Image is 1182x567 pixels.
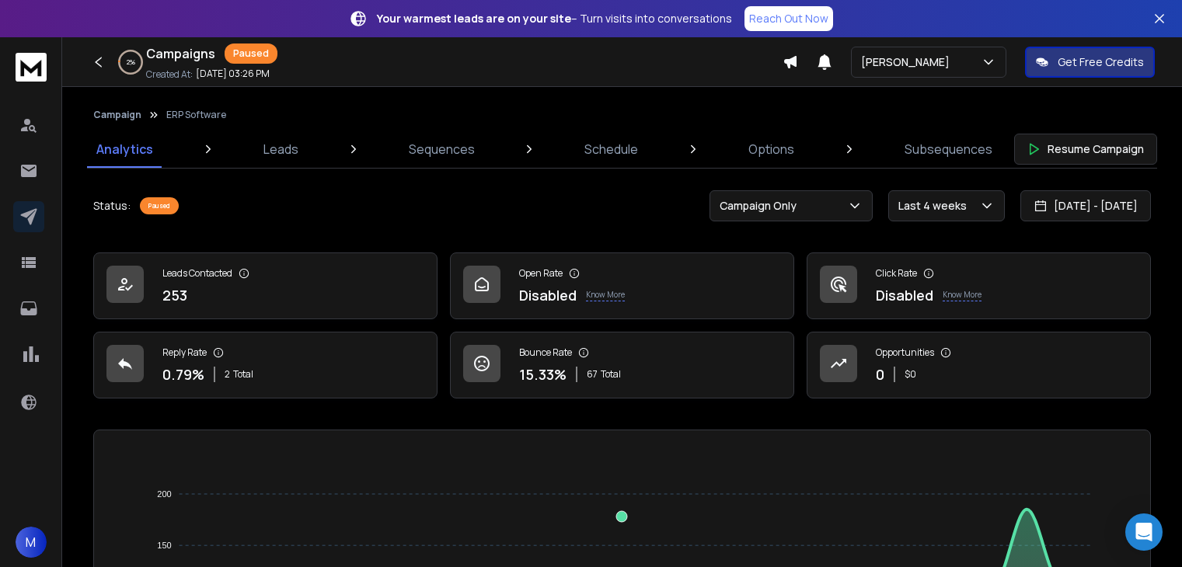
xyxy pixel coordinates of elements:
button: Campaign [93,109,141,121]
button: Get Free Credits [1025,47,1155,78]
tspan: 150 [158,541,172,550]
p: Opportunities [876,346,934,359]
a: Sequences [399,130,484,168]
p: 2 % [127,57,135,67]
p: Open Rate [519,267,563,280]
span: Total [601,368,621,381]
p: 0 [876,364,884,385]
a: Leads [254,130,308,168]
a: Opportunities0$0 [807,332,1151,398]
div: Paused [140,197,179,214]
p: Last 4 weeks [898,198,973,214]
p: Leads [263,140,298,158]
button: M [16,527,47,558]
a: Click RateDisabledKnow More [807,252,1151,319]
a: Reply Rate0.79%2Total [93,332,438,398]
h1: Campaigns [146,44,215,63]
a: Open RateDisabledKnow More [450,252,794,319]
p: Know More [586,289,625,301]
p: Reach Out Now [749,11,828,26]
p: 15.33 % [519,364,567,385]
p: $ 0 [905,368,916,381]
p: 253 [162,284,187,306]
p: Click Rate [876,267,917,280]
p: Options [748,140,794,158]
strong: Your warmest leads are on your site [377,11,571,26]
a: Schedule [575,130,647,168]
button: [DATE] - [DATE] [1020,190,1151,221]
span: Total [233,368,253,381]
p: Analytics [96,140,153,158]
p: Bounce Rate [519,346,572,359]
p: – Turn visits into conversations [377,11,732,26]
tspan: 200 [158,489,172,499]
p: Campaign Only [720,198,803,214]
p: ERP Software [166,109,226,121]
button: Resume Campaign [1014,134,1157,165]
a: Leads Contacted253 [93,252,438,319]
p: Leads Contacted [162,267,232,280]
p: Created At: [146,68,193,81]
p: Know More [943,289,982,301]
p: Subsequences [905,140,992,158]
img: logo [16,53,47,82]
a: Options [739,130,804,168]
p: Status: [93,198,131,214]
a: Subsequences [895,130,1002,168]
a: Reach Out Now [744,6,833,31]
span: 67 [587,368,598,381]
p: Reply Rate [162,346,207,359]
div: Paused [225,43,277,64]
p: Disabled [876,284,933,306]
a: Analytics [87,130,162,168]
div: Open Intercom Messenger [1125,513,1163,551]
p: Get Free Credits [1058,54,1144,70]
p: Disabled [519,284,577,306]
span: 2 [225,368,230,381]
p: [PERSON_NAME] [861,54,956,70]
p: Sequences [409,140,475,158]
a: Bounce Rate15.33%67Total [450,332,794,398]
p: [DATE] 03:26 PM [196,68,270,80]
p: 0.79 % [162,364,204,385]
p: Schedule [584,140,638,158]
